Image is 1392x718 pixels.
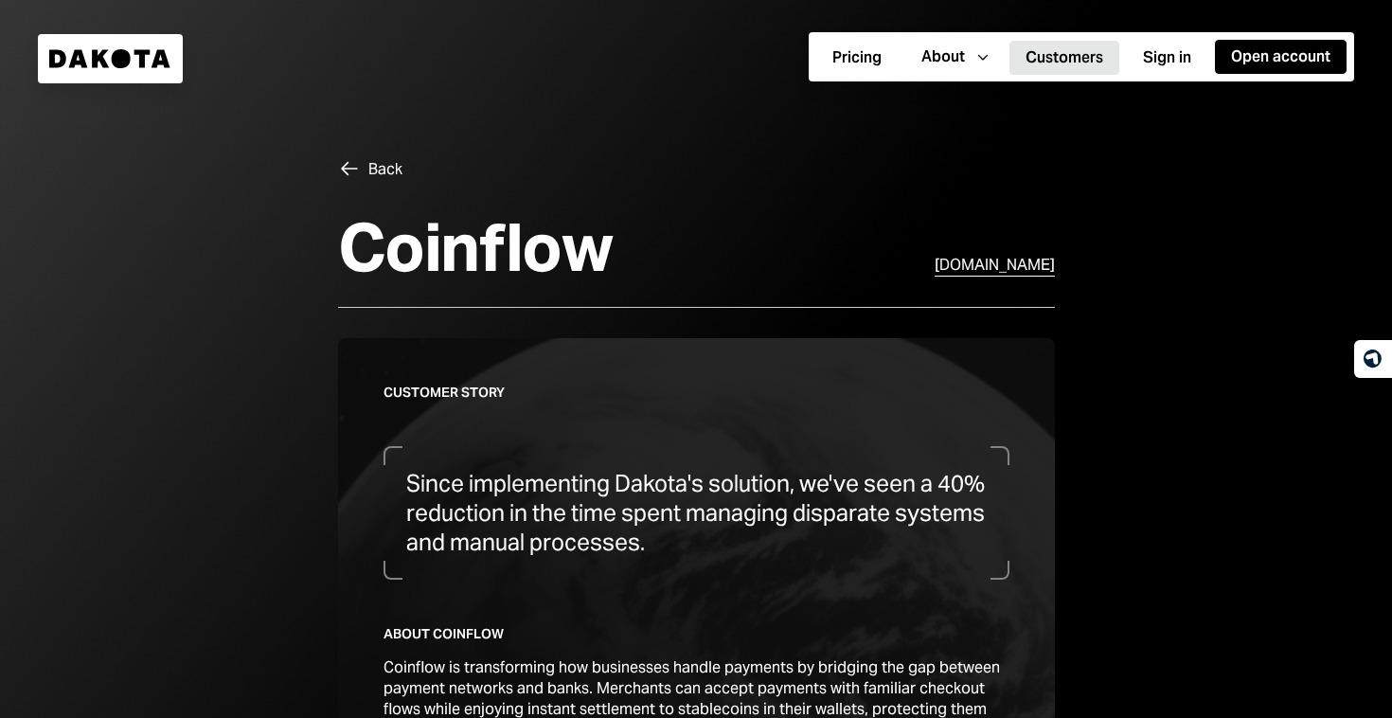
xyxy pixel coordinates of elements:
a: [DOMAIN_NAME] [935,255,1055,277]
a: Pricing [816,39,898,76]
div: Coinflow [338,211,613,284]
button: Pricing [816,41,898,75]
button: Customers [1009,41,1119,75]
a: Sign in [1127,39,1207,76]
div: About Coinflow [384,625,1009,642]
div: Customer story [384,384,1009,401]
div: About [921,46,965,67]
div: Back [368,159,402,179]
button: About [905,40,1002,74]
button: Sign in [1127,41,1207,75]
a: Back [338,155,1055,181]
button: Open account [1215,40,1347,74]
a: Customers [1009,39,1119,76]
div: Since implementing Dakota's solution, we've seen a 40% reduction in the time spent managing dispa... [384,446,1009,580]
